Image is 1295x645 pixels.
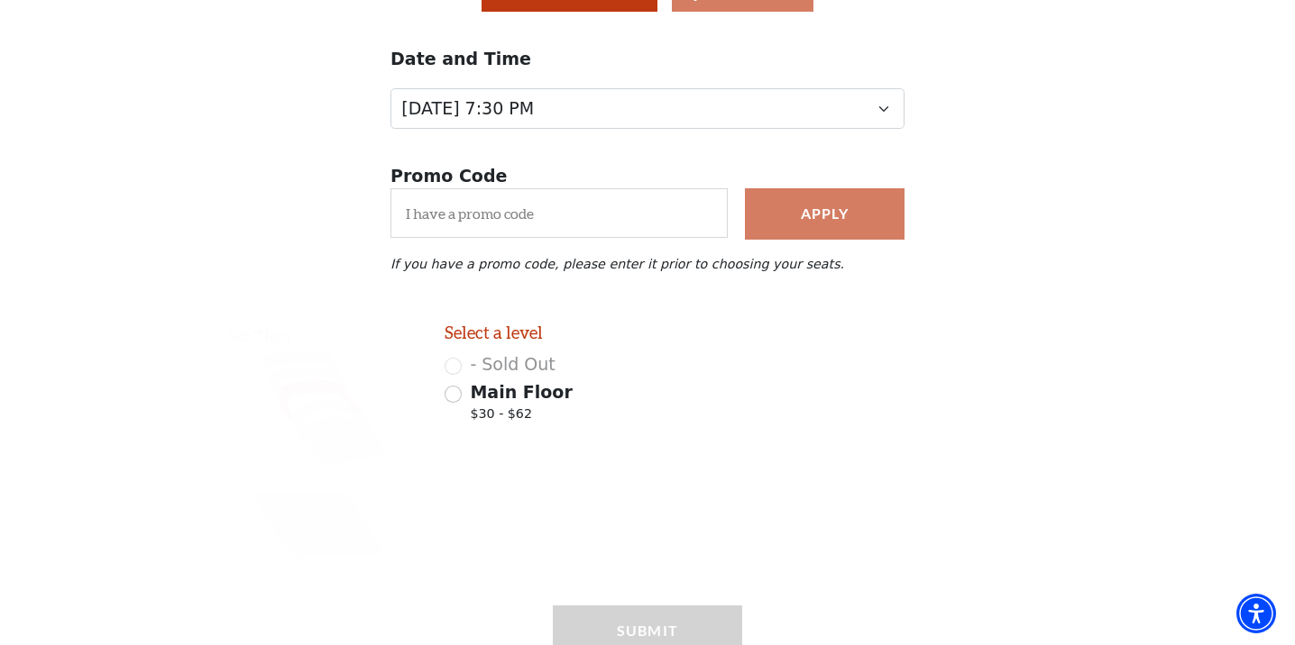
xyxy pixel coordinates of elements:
p: Date and Time [390,46,905,72]
div: section [229,322,419,588]
input: I have a promo code [390,188,728,238]
span: $30 - $62 [470,404,572,429]
span: - Sold Out [470,354,555,374]
h2: Select a level [445,322,743,343]
p: Promo Code [390,163,905,189]
span: Main Floor [470,382,572,402]
p: If you have a promo code, please enter it prior to choosing your seats. [390,257,905,271]
div: Accessibility Menu [1236,594,1276,633]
